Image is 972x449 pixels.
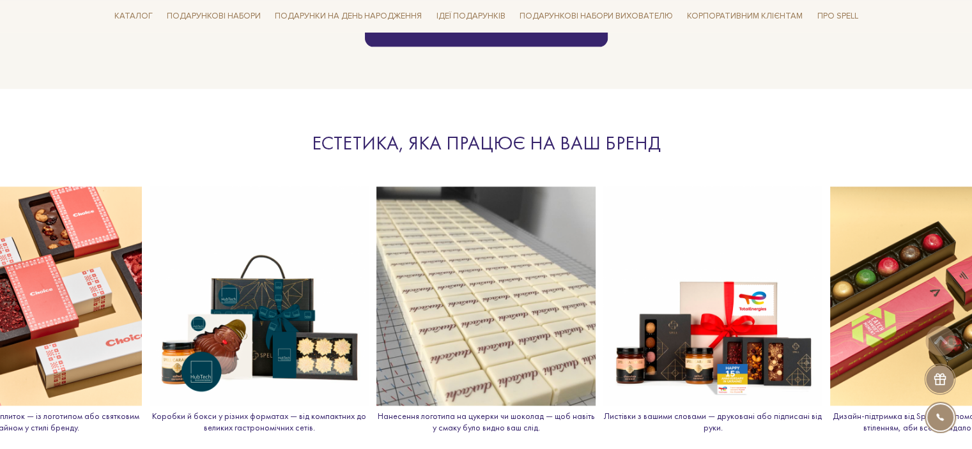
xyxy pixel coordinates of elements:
[192,131,780,156] div: Естетика, яка працює на ваш бренд
[162,6,266,26] a: Подарункові набори
[150,411,369,433] p: Коробки й бокси у різних форматах — від компактних до великих гастрономічних сетів.
[682,5,808,27] a: Корпоративним клієнтам
[109,6,158,26] a: Каталог
[603,411,822,433] p: Листівки з вашими словами — друковані або підписані від руки.
[812,6,863,26] a: Про Spell
[376,411,596,433] p: Нанесення логотипа на цукерки чи шоколад — щоб навіть у смаку було видно ваш слід.
[431,6,510,26] a: Ідеї подарунків
[514,5,678,27] a: Подарункові набори вихователю
[270,6,427,26] a: Подарунки на День народження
